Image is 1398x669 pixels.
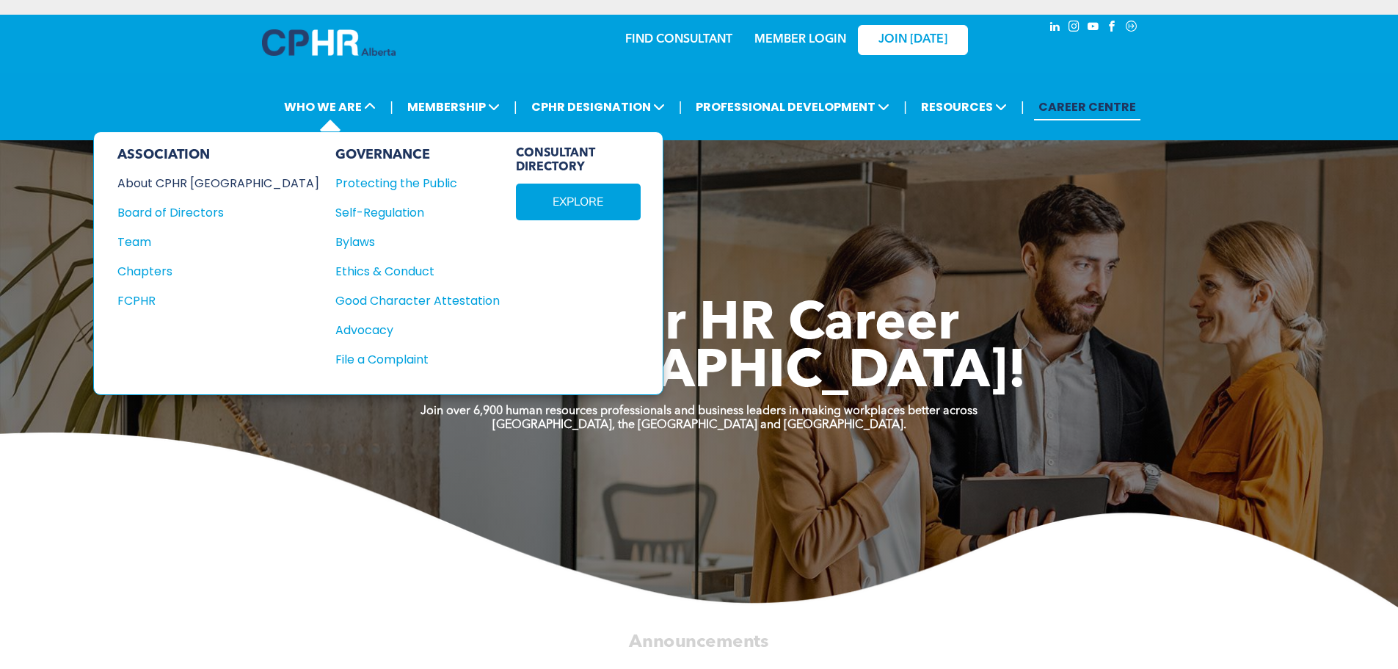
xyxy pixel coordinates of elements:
strong: Join over 6,900 human resources professionals and business leaders in making workplaces better ac... [421,405,977,417]
a: Team [117,233,319,251]
span: Announcements [629,633,768,651]
li: | [390,92,393,122]
strong: [GEOGRAPHIC_DATA], the [GEOGRAPHIC_DATA] and [GEOGRAPHIC_DATA]. [492,419,906,431]
div: Team [117,233,299,251]
div: GOVERNANCE [335,147,500,163]
span: CPHR DESIGNATION [527,93,669,120]
a: youtube [1085,18,1102,38]
a: Chapters [117,262,319,281]
a: Social network [1124,18,1140,38]
a: Ethics & Conduct [335,262,500,281]
div: Board of Directors [117,203,299,222]
li: | [679,92,682,122]
img: A blue and white logo for cp alberta [262,29,396,56]
a: File a Complaint [335,350,500,369]
span: Take Your HR Career [439,299,959,352]
div: ASSOCIATION [117,147,319,163]
a: CAREER CENTRE [1034,93,1140,120]
div: Chapters [117,262,299,281]
li: | [1021,92,1024,122]
li: | [514,92,517,122]
li: | [903,92,907,122]
div: Protecting the Public [335,174,484,192]
a: linkedin [1047,18,1063,38]
a: Bylaws [335,233,500,251]
span: CONSULTANT DIRECTORY [516,147,641,175]
a: Board of Directors [117,203,319,222]
a: JOIN [DATE] [858,25,968,55]
span: MEMBERSHIP [403,93,504,120]
div: Good Character Attestation [335,292,484,310]
div: Self-Regulation [335,203,484,222]
a: Good Character Attestation [335,292,500,310]
div: About CPHR [GEOGRAPHIC_DATA] [117,174,299,192]
a: Protecting the Public [335,174,500,192]
span: To [GEOGRAPHIC_DATA]! [372,347,1027,399]
a: MEMBER LOGIN [754,34,846,46]
a: Self-Regulation [335,203,500,222]
span: PROFESSIONAL DEVELOPMENT [691,93,894,120]
a: Advocacy [335,321,500,339]
a: FCPHR [117,292,319,310]
a: About CPHR [GEOGRAPHIC_DATA] [117,174,319,192]
span: RESOURCES [917,93,1011,120]
div: FCPHR [117,292,299,310]
div: Ethics & Conduct [335,262,484,281]
div: File a Complaint [335,350,484,369]
a: facebook [1104,18,1121,38]
a: EXPLORE [516,184,641,220]
span: JOIN [DATE] [878,33,947,47]
div: Bylaws [335,233,484,251]
div: Advocacy [335,321,484,339]
a: FIND CONSULTANT [625,34,732,46]
a: instagram [1066,18,1082,38]
span: WHO WE ARE [280,93,380,120]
